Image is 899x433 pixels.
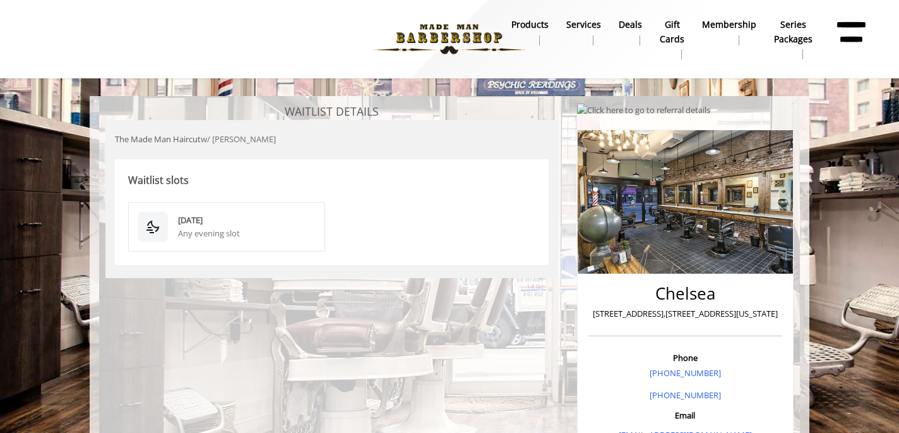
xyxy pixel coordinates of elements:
a: DealsDeals [610,16,651,49]
img: waitlist slot image [145,219,160,235]
h3: Phone [592,353,779,362]
a: MembershipMembership [693,16,765,49]
a: Series packagesSeries packages [765,16,821,63]
b: products [511,18,549,32]
b: Membership [702,18,756,32]
b: gift cards [660,18,684,46]
div: WAITLIST DETAILS [285,102,379,120]
h3: Email [592,411,779,420]
b: Deals [619,18,642,32]
b: Series packages [774,18,813,46]
div: Waitlist slots [115,159,549,189]
span: w/ [PERSON_NAME] [201,133,276,145]
a: [PHONE_NUMBER] [650,389,721,401]
div: Any evening slot [178,227,316,240]
span: The Made Man Haircut [115,133,201,145]
img: Click here to go to referral details [577,104,710,117]
h2: Chelsea [592,284,779,303]
img: Made Man Barbershop logo [362,4,536,74]
div: [DATE] [178,214,316,227]
a: ServicesServices [557,16,610,49]
p: [STREET_ADDRESS],[STREET_ADDRESS][US_STATE] [592,307,779,320]
a: [PHONE_NUMBER] [650,367,721,379]
a: Productsproducts [503,16,557,49]
b: Services [566,18,601,32]
a: Gift cardsgift cards [651,16,693,63]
